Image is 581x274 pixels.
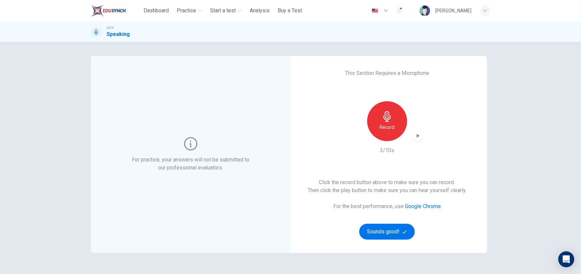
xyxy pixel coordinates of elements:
[210,7,236,15] span: Start a test
[436,7,472,15] div: [PERSON_NAME]
[367,101,407,141] button: Record
[107,30,130,38] h1: Speaking
[359,224,415,240] button: Sounds good!
[247,5,272,17] button: Analysis
[278,7,302,15] span: Buy a Test
[250,7,270,15] span: Analysis
[380,146,394,154] h6: 3/10s
[345,69,429,77] h6: This Section Requires a Microphone
[174,5,205,17] button: Practice
[333,202,441,210] h6: For the best performance, use
[275,5,305,17] button: Buy a Test
[405,203,441,209] a: Google Chrome
[131,156,251,172] h6: For practice, your answers will not be submitted to our professional evaluators.
[91,4,141,17] a: ELTC logo
[420,5,430,16] img: Profile picture
[558,251,574,267] div: Open Intercom Messenger
[144,7,169,15] span: Dashboard
[207,5,244,17] button: Start a test
[177,7,196,15] span: Practice
[141,5,171,17] button: Dashboard
[308,178,466,194] h6: Click the record button above to make sure you can record. Then click the play button to make sur...
[371,8,379,13] img: en
[91,4,126,17] img: ELTC logo
[107,26,114,30] span: CEFR
[380,123,395,131] h6: Record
